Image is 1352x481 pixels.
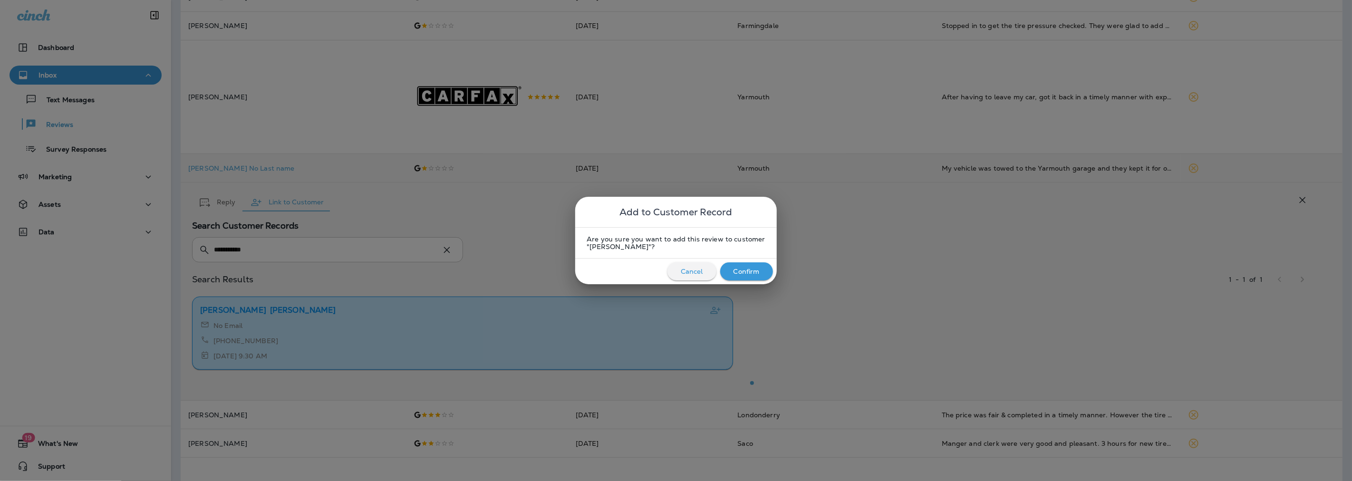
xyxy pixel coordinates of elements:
button: Confirm [720,262,773,280]
p: Confirm [734,268,760,275]
p: "[PERSON_NAME]"? [587,243,765,250]
span: Add to Customer Record [620,204,733,220]
button: Cancel [667,262,716,280]
p: Are you sure you want to add this review to customer [587,235,765,243]
p: Cancel [681,268,703,275]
